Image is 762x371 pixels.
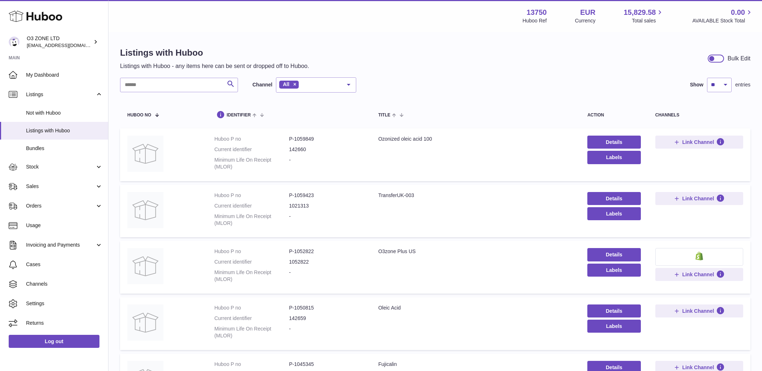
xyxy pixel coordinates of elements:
[682,271,714,278] span: Link Channel
[127,192,163,228] img: TransferUK-003
[587,113,641,118] div: action
[9,37,20,47] img: hello@o3zoneltd.co.uk
[378,113,390,118] span: title
[289,248,364,255] dd: P-1052822
[127,136,163,172] img: Ozonized oleic acid 100
[27,42,106,48] span: [EMAIL_ADDRESS][DOMAIN_NAME]
[127,248,163,284] img: O3zone Plus US
[120,62,309,70] p: Listings with Huboo - any items here can be sent or dropped off to Huboo.
[26,222,103,229] span: Usage
[120,47,309,59] h1: Listings with Huboo
[655,113,743,118] div: channels
[26,145,103,152] span: Bundles
[26,72,103,78] span: My Dashboard
[289,136,364,142] dd: P-1059849
[214,361,289,368] dt: Huboo P no
[527,8,547,17] strong: 13750
[26,183,95,190] span: Sales
[632,17,664,24] span: Total sales
[214,269,289,283] dt: Minimum Life On Receipt (MLOR)
[655,136,743,149] button: Link Channel
[655,268,743,281] button: Link Channel
[26,261,103,268] span: Cases
[26,163,95,170] span: Stock
[283,81,289,87] span: All
[214,202,289,209] dt: Current identifier
[378,304,573,311] div: Oleic Acid
[731,8,745,17] span: 0.00
[587,320,641,333] button: Labels
[580,8,595,17] strong: EUR
[26,320,103,327] span: Returns
[378,192,573,199] div: TransferUK-003
[682,364,714,371] span: Link Channel
[587,304,641,317] a: Details
[26,91,95,98] span: Listings
[587,136,641,149] a: Details
[127,113,151,118] span: Huboo no
[214,157,289,170] dt: Minimum Life On Receipt (MLOR)
[289,146,364,153] dd: 142660
[289,202,364,209] dd: 1021313
[575,17,596,24] div: Currency
[214,304,289,311] dt: Huboo P no
[692,17,753,24] span: AVAILABLE Stock Total
[214,248,289,255] dt: Huboo P no
[623,8,656,17] span: 15,829.58
[26,242,95,248] span: Invoicing and Payments
[587,207,641,220] button: Labels
[655,304,743,317] button: Link Channel
[214,213,289,227] dt: Minimum Life On Receipt (MLOR)
[735,81,750,88] span: entries
[214,259,289,265] dt: Current identifier
[252,81,272,88] label: Channel
[378,136,573,142] div: Ozonized oleic acid 100
[26,110,103,116] span: Not with Huboo
[214,325,289,339] dt: Minimum Life On Receipt (MLOR)
[587,151,641,164] button: Labels
[587,192,641,205] a: Details
[214,136,289,142] dt: Huboo P no
[728,55,750,63] div: Bulk Edit
[227,113,251,118] span: identifier
[26,281,103,287] span: Channels
[214,146,289,153] dt: Current identifier
[655,192,743,205] button: Link Channel
[26,202,95,209] span: Orders
[289,361,364,368] dd: P-1045345
[289,157,364,170] dd: -
[289,192,364,199] dd: P-1059423
[289,304,364,311] dd: P-1050815
[27,35,92,49] div: O3 ZONE LTD
[623,8,664,24] a: 15,829.58 Total sales
[523,17,547,24] div: Huboo Ref
[378,248,573,255] div: O3zone Plus US
[127,304,163,341] img: Oleic Acid
[690,81,703,88] label: Show
[378,361,573,368] div: Fujicalin
[9,335,99,348] a: Log out
[26,127,103,134] span: Listings with Huboo
[214,192,289,199] dt: Huboo P no
[289,213,364,227] dd: -
[289,325,364,339] dd: -
[587,264,641,277] button: Labels
[289,315,364,322] dd: 142659
[692,8,753,24] a: 0.00 AVAILABLE Stock Total
[682,308,714,314] span: Link Channel
[682,139,714,145] span: Link Channel
[695,252,703,260] img: shopify-small.png
[682,195,714,202] span: Link Channel
[26,300,103,307] span: Settings
[289,259,364,265] dd: 1052822
[289,269,364,283] dd: -
[214,315,289,322] dt: Current identifier
[587,248,641,261] a: Details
